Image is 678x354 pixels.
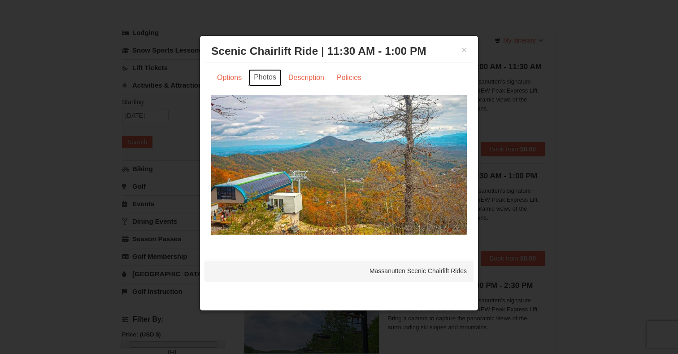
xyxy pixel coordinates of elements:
a: Photos [248,69,282,86]
img: 24896431-13-a88f1aaf.jpg [211,95,467,235]
div: Massanutten Scenic Chairlift Rides [204,260,474,282]
a: Description [282,69,330,86]
button: × [461,45,467,54]
h3: Scenic Chairlift Ride | 11:30 AM - 1:00 PM [211,44,467,58]
a: Policies [331,69,367,86]
a: Options [211,69,248,86]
